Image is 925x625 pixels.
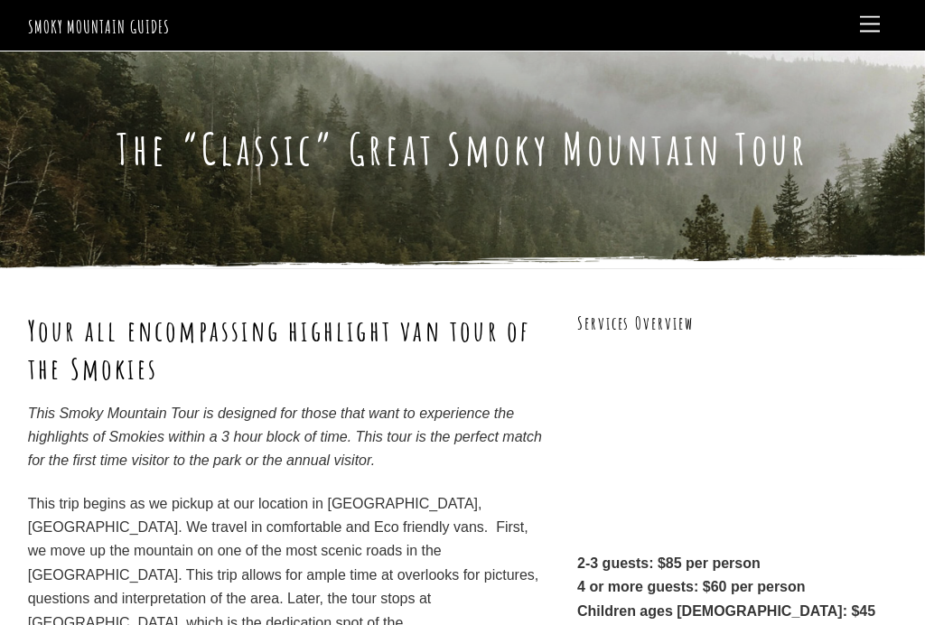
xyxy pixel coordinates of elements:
a: Menu [852,7,888,42]
h3: Services Overview [577,312,897,336]
strong: 4 or more guests: $60 per person [577,579,806,594]
h1: The “Classic” Great Smoky Mountain Tour [28,123,898,175]
strong: 2-3 guests: $85 per person [577,555,761,571]
a: Smoky Mountain Guides [28,15,170,38]
em: This Smoky Mountain Tour is designed for those that want to experience the highlights of Smokies ... [28,406,542,469]
strong: Your all encompassing highlight van tour of the Smokies [28,312,531,387]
